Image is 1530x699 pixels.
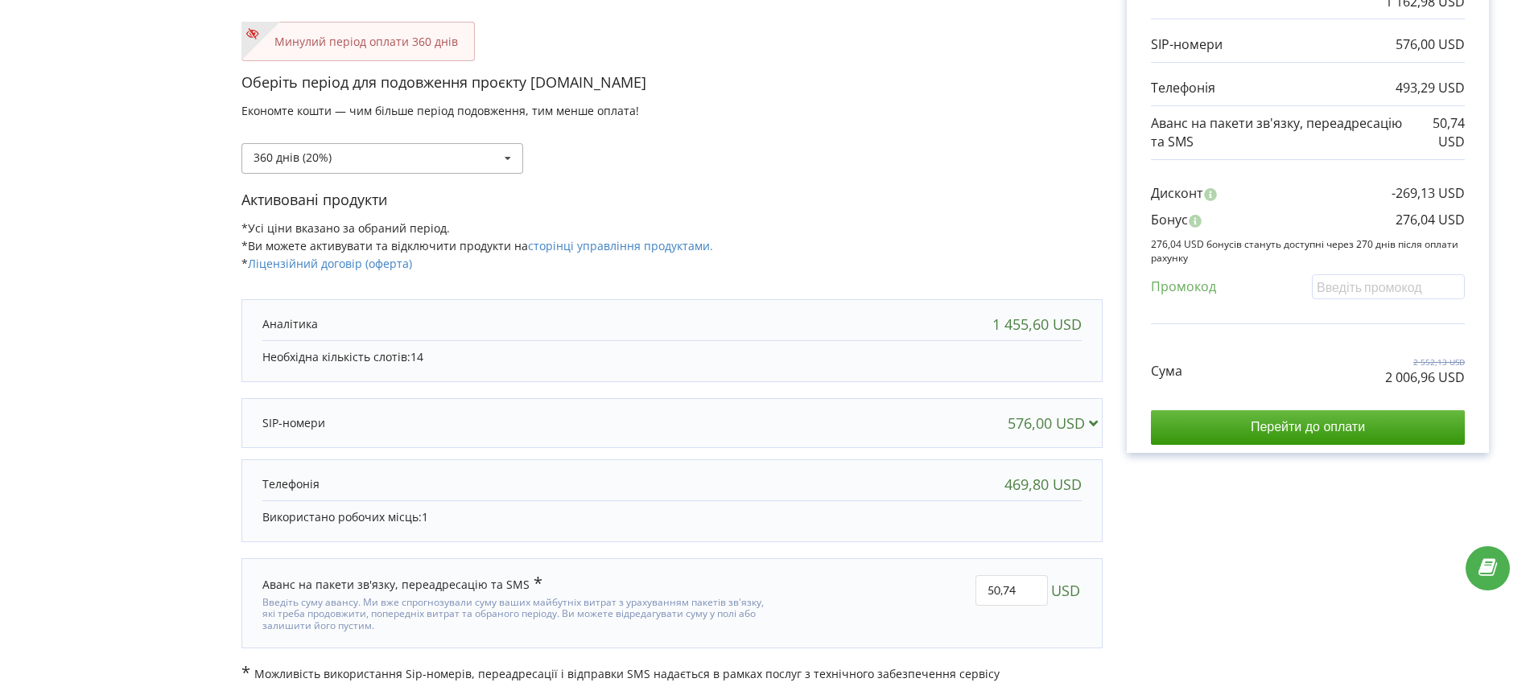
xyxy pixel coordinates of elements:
p: Телефонія [262,476,320,492]
p: 493,29 USD [1396,79,1465,97]
p: Використано робочих місць: [262,509,1082,525]
p: Оберіть період для подовження проєкту [DOMAIN_NAME] [241,72,1103,93]
input: Перейти до оплати [1151,410,1465,444]
p: Сума [1151,362,1182,380]
p: SIP-номери [1151,35,1223,54]
p: 276,04 USD бонусів стануть доступні через 270 днів після оплати рахунку [1151,237,1465,265]
span: 14 [410,349,423,364]
p: -269,13 USD [1392,184,1465,203]
p: 276,04 USD [1396,211,1465,229]
span: USD [1051,575,1080,606]
p: Можливість використання Sip-номерів, переадресації і відправки SMS надається в рамках послуг з те... [241,664,1103,682]
p: Активовані продукти [241,190,1103,211]
p: Телефонія [1151,79,1215,97]
p: Аванс на пакети зв'язку, переадресацію та SMS [1151,114,1411,151]
p: 576,00 USD [1396,35,1465,54]
p: SIP-номери [262,415,325,431]
span: 1 [422,509,428,524]
div: 576,00 USD [1008,415,1105,431]
span: Економте кошти — чим більше період подовження, тим менше оплата! [241,103,639,118]
div: Аванс на пакети зв'язку, переадресацію та SMS [262,575,542,593]
span: *Ви можете активувати та відключити продукти на [241,238,713,253]
div: 469,80 USD [1004,476,1082,492]
div: 360 днів (20%) [254,152,332,163]
p: Дисконт [1151,184,1203,203]
p: 50,74 USD [1411,114,1465,151]
a: Ліцензійний договір (оферта) [248,256,412,271]
div: 1 455,60 USD [992,316,1082,332]
a: сторінці управління продуктами. [528,238,713,253]
div: Введіть суму авансу. Ми вже спрогнозували суму ваших майбутніх витрат з урахуванням пакетів зв'яз... [262,593,766,631]
p: Промокод [1151,278,1216,296]
p: 2 006,96 USD [1385,368,1465,387]
input: Введіть промокод [1312,274,1465,299]
p: Бонус [1151,211,1188,229]
p: 2 552,13 USD [1385,356,1465,368]
span: *Усі ціни вказано за обраний період. [241,220,450,236]
p: Минулий період оплати 360 днів [258,34,458,50]
p: Необхідна кількість слотів: [262,349,1082,365]
p: Аналітика [262,316,318,332]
